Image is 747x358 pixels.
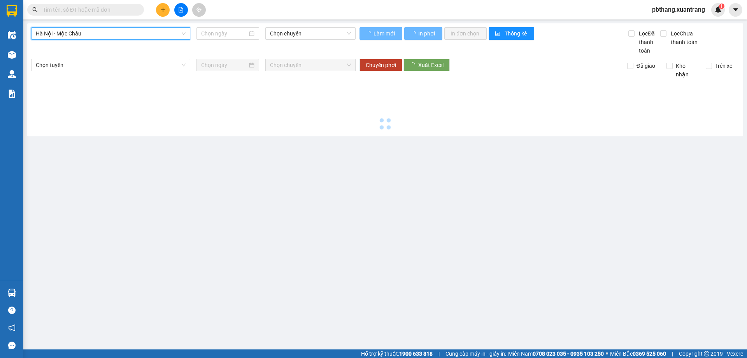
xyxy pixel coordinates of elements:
[673,62,700,79] span: Kho nhận
[156,3,170,17] button: plus
[8,51,16,59] img: warehouse-icon
[8,289,16,297] img: warehouse-icon
[610,349,666,358] span: Miền Bắc
[270,59,351,71] span: Chọn chuyến
[196,7,202,12] span: aim
[366,31,372,36] span: loading
[719,4,724,9] sup: 1
[418,29,436,38] span: In phơi
[672,349,673,358] span: |
[36,28,186,39] span: Hà Nội - Mộc Châu
[646,5,711,14] span: pbthang.xuantrang
[160,7,166,12] span: plus
[174,3,188,17] button: file-add
[201,61,247,69] input: Chọn ngày
[606,352,608,355] span: ⚪️
[445,349,506,358] span: Cung cấp máy in - giấy in:
[715,6,722,13] img: icon-new-feature
[373,29,396,38] span: Làm mới
[36,59,186,71] span: Chọn tuyến
[32,7,38,12] span: search
[403,59,450,71] button: Xuất Excel
[633,62,658,70] span: Đã giao
[533,351,604,357] strong: 0708 023 035 - 0935 103 250
[201,29,247,38] input: Chọn ngày
[8,307,16,314] span: question-circle
[43,5,135,14] input: Tìm tên, số ĐT hoặc mã đơn
[7,5,17,17] img: logo-vxr
[361,349,433,358] span: Hỗ trợ kỹ thuật:
[704,351,709,356] span: copyright
[192,3,206,17] button: aim
[729,3,742,17] button: caret-down
[668,29,708,46] span: Lọc Chưa thanh toán
[444,27,487,40] button: In đơn chọn
[8,70,16,78] img: warehouse-icon
[8,31,16,39] img: warehouse-icon
[8,342,16,349] span: message
[712,62,735,70] span: Trên xe
[505,29,528,38] span: Thống kê
[438,349,440,358] span: |
[270,28,351,39] span: Chọn chuyến
[633,351,666,357] strong: 0369 525 060
[359,27,402,40] button: Làm mới
[636,29,660,55] span: Lọc Đã thanh toán
[495,31,502,37] span: bar-chart
[720,4,723,9] span: 1
[410,31,417,36] span: loading
[178,7,184,12] span: file-add
[8,90,16,98] img: solution-icon
[489,27,534,40] button: bar-chartThống kê
[8,324,16,332] span: notification
[508,349,604,358] span: Miền Nam
[404,27,442,40] button: In phơi
[399,351,433,357] strong: 1900 633 818
[359,59,402,71] button: Chuyển phơi
[732,6,739,13] span: caret-down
